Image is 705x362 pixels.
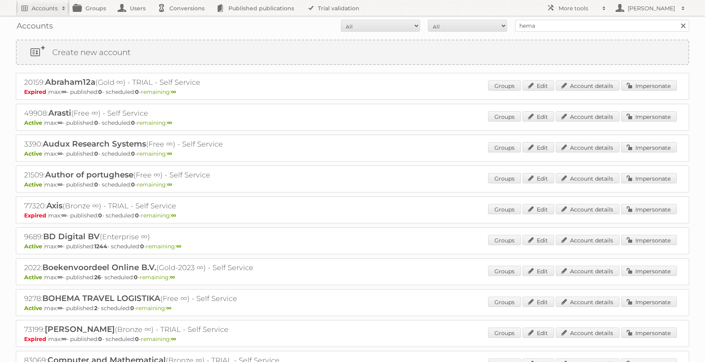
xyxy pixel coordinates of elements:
[45,324,115,334] span: [PERSON_NAME]
[621,80,677,91] a: Impersonate
[556,297,619,307] a: Account details
[141,88,176,95] span: remaining:
[488,111,521,122] a: Groups
[621,173,677,183] a: Impersonate
[556,235,619,245] a: Account details
[134,274,138,281] strong: 0
[94,150,98,157] strong: 0
[621,111,677,122] a: Impersonate
[48,108,71,118] span: Arasti
[137,119,172,126] span: remaining:
[24,263,301,273] h2: 2022: (Gold-2023 ∞) - Self Service
[141,335,176,343] span: remaining:
[24,201,301,211] h2: 77320: (Bronze ∞) - TRIAL - Self Service
[488,328,521,338] a: Groups
[488,142,521,152] a: Groups
[556,80,619,91] a: Account details
[626,4,677,12] h2: [PERSON_NAME]
[24,305,44,312] span: Active
[24,212,681,219] p: max: - published: - scheduled: -
[488,297,521,307] a: Groups
[488,204,521,214] a: Groups
[621,297,677,307] a: Impersonate
[137,181,172,188] span: remaining:
[523,266,554,276] a: Edit
[621,142,677,152] a: Impersonate
[556,328,619,338] a: Account details
[556,173,619,183] a: Account details
[556,142,619,152] a: Account details
[24,293,301,304] h2: 9278: (Free ∞) - Self Service
[24,335,681,343] p: max: - published: - scheduled: -
[24,243,681,250] p: max: - published: - scheduled: -
[61,335,67,343] strong: ∞
[171,335,176,343] strong: ∞
[137,150,172,157] span: remaining:
[166,305,171,312] strong: ∞
[24,243,44,250] span: Active
[98,88,102,95] strong: 0
[24,88,48,95] span: Expired
[24,212,48,219] span: Expired
[559,4,598,12] h2: More tools
[42,263,156,272] span: Boekenvoordeel Online B.V.
[488,266,521,276] a: Groups
[556,204,619,214] a: Account details
[24,274,681,281] p: max: - published: - scheduled: -
[24,170,301,180] h2: 21509: (Free ∞) - Self Service
[17,40,688,64] a: Create new account
[32,4,58,12] h2: Accounts
[94,305,97,312] strong: 2
[57,181,63,188] strong: ∞
[42,293,160,303] span: BOHEMA TRAVEL LOGISTIKA
[488,235,521,245] a: Groups
[488,173,521,183] a: Groups
[45,170,133,179] span: Author of portughese
[171,212,176,219] strong: ∞
[61,212,67,219] strong: ∞
[24,232,301,242] h2: 9689: (Enterprise ∞)
[523,297,554,307] a: Edit
[621,235,677,245] a: Impersonate
[146,243,181,250] span: remaining:
[24,119,44,126] span: Active
[24,335,48,343] span: Expired
[131,181,135,188] strong: 0
[176,243,181,250] strong: ∞
[24,77,301,88] h2: 20159: (Gold ∞) - TRIAL - Self Service
[24,305,681,312] p: max: - published: - scheduled: -
[488,80,521,91] a: Groups
[523,80,554,91] a: Edit
[135,335,139,343] strong: 0
[98,335,102,343] strong: 0
[24,108,301,118] h2: 49908: (Free ∞) - Self Service
[94,243,107,250] strong: 1244
[167,119,172,126] strong: ∞
[621,266,677,276] a: Impersonate
[523,142,554,152] a: Edit
[24,181,681,188] p: max: - published: - scheduled: -
[24,88,681,95] p: max: - published: - scheduled: -
[24,150,681,157] p: max: - published: - scheduled: -
[135,88,139,95] strong: 0
[98,212,102,219] strong: 0
[523,111,554,122] a: Edit
[135,212,139,219] strong: 0
[94,181,98,188] strong: 0
[621,204,677,214] a: Impersonate
[57,243,63,250] strong: ∞
[167,150,172,157] strong: ∞
[556,266,619,276] a: Account details
[57,150,63,157] strong: ∞
[24,274,44,281] span: Active
[45,77,95,87] span: Abraham12a
[131,150,135,157] strong: 0
[43,232,100,241] span: BD Digital BV
[24,150,44,157] span: Active
[167,181,172,188] strong: ∞
[523,173,554,183] a: Edit
[57,119,63,126] strong: ∞
[24,119,681,126] p: max: - published: - scheduled: -
[556,111,619,122] a: Account details
[24,181,44,188] span: Active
